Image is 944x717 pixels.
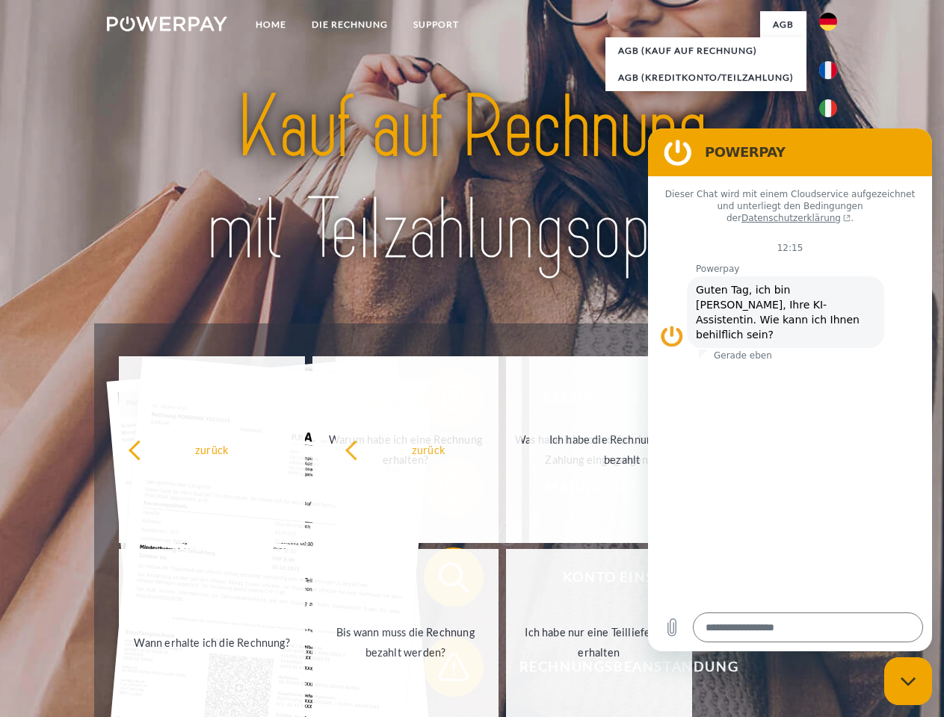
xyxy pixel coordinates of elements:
img: title-powerpay_de.svg [143,72,801,286]
div: zurück [345,439,513,459]
a: SUPPORT [401,11,472,38]
img: fr [819,61,837,79]
iframe: Schaltfläche zum Öffnen des Messaging-Fensters; Konversation läuft [884,657,932,705]
div: Ich habe die Rechnung bereits bezahlt [538,429,706,470]
div: Wann erhalte ich die Rechnung? [128,632,296,652]
iframe: Messaging-Fenster [648,128,932,651]
img: it [819,99,837,117]
div: Bis wann muss die Rechnung bezahlt werden? [321,622,490,662]
a: agb [760,11,806,38]
a: Home [243,11,299,38]
img: de [819,13,837,31]
a: AGB (Kauf auf Rechnung) [605,37,806,64]
img: logo-powerpay-white.svg [107,16,227,31]
a: DIE RECHNUNG [299,11,401,38]
div: Ich habe nur eine Teillieferung erhalten [515,622,683,662]
a: AGB (Kreditkonto/Teilzahlung) [605,64,806,91]
div: zurück [128,439,296,459]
